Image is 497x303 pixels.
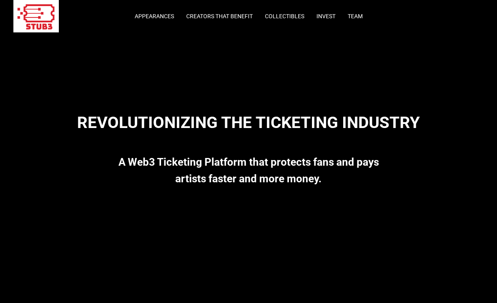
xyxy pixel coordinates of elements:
[13,94,484,132] div: Revolutionizing the Ticketing Industry
[265,13,304,19] a: Collectibles
[348,13,363,19] a: Team
[316,13,336,19] a: Invest
[118,156,379,184] strong: A Web3 Ticketing Platform that protects fans and pays artists faster and more money.
[186,13,253,19] a: Creators that Benefit
[135,13,174,19] a: Appearances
